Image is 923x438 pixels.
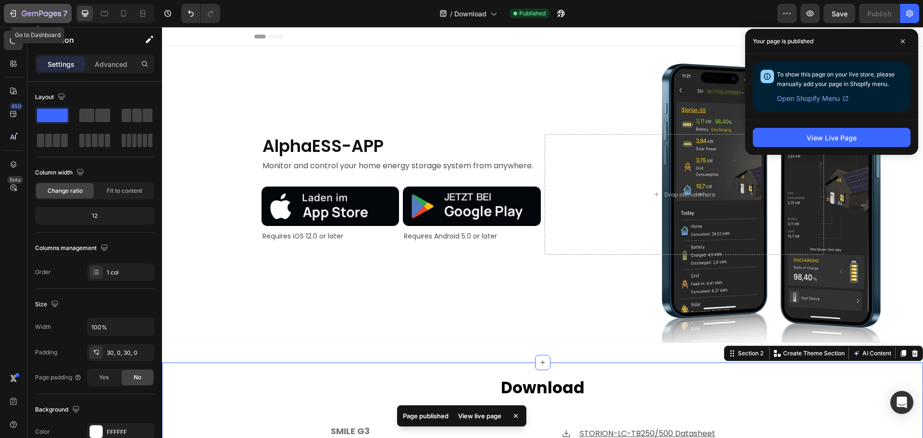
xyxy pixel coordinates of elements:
[37,209,152,223] div: 12
[99,373,109,382] span: Yes
[35,348,57,357] div: Padding
[107,187,142,195] span: Fit to content
[689,321,731,332] button: AI Content
[35,403,82,416] div: Background
[35,91,67,104] div: Layout
[9,102,23,110] div: 450
[241,160,379,199] img: gempages_573455028946207860-5b899df2-3e02-4fae-b940-ce27de5a97f4.png
[35,427,50,436] div: Color
[35,268,51,276] div: Order
[162,27,923,438] iframe: Design area
[867,9,891,19] div: Publish
[7,176,23,184] div: Beta
[35,323,51,331] div: Width
[403,411,449,421] p: Page published
[48,59,75,69] p: Settings
[35,298,61,311] div: Size
[48,187,83,195] span: Change ratio
[95,59,127,69] p: Advanced
[621,322,683,331] p: Create Theme Section
[574,322,603,331] div: Section 2
[107,349,152,357] div: 30, 0, 30, 0
[454,9,486,19] span: Download
[169,397,208,412] p: SMILE G3
[107,268,152,277] div: 1 col
[100,203,237,215] p: Requires iOS 12.0 or later
[823,4,855,23] button: Save
[100,160,237,199] img: gempages_573455028946207860-b3343cfd-241b-43c9-b077-d864230626ff.png
[859,4,899,23] button: Publish
[4,4,72,23] button: 7
[777,93,840,104] span: Open Shopify Menu
[418,401,553,412] a: STORION-LC-TB250/500 Datasheet
[107,428,152,437] div: FFFFFF
[63,8,67,19] p: 7
[452,409,507,423] div: View live page
[807,133,857,143] div: View Live Page
[35,242,110,255] div: Columns management
[242,203,378,215] p: Requires Android 5.0 or later
[832,10,848,18] span: Save
[35,373,82,382] div: Page padding
[890,391,913,414] div: Open Intercom Messenger
[35,166,86,179] div: Column width
[777,71,895,88] span: To show this page on your live store, please manually add your page in Shopify menu.
[339,350,423,372] strong: Download
[181,4,220,23] div: Undo/Redo
[519,9,546,18] span: Published
[134,373,141,382] span: No
[87,318,154,336] input: Auto
[753,128,911,147] button: View Live Page
[502,164,553,172] div: Drop element here
[47,34,125,46] p: Section
[450,9,452,19] span: /
[753,37,813,46] p: Your page is published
